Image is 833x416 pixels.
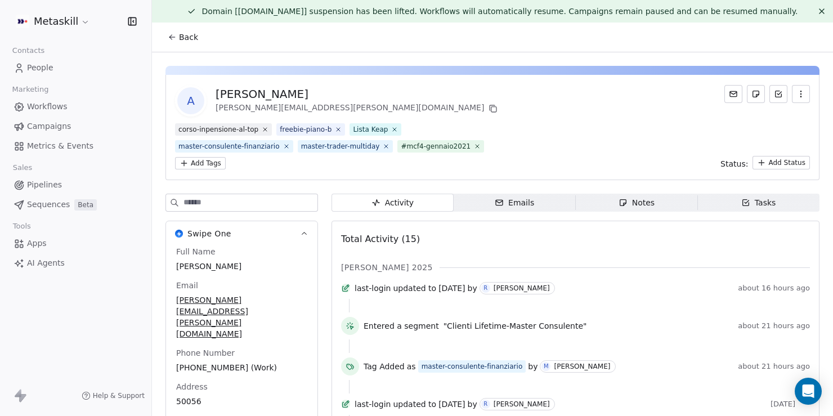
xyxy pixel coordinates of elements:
[483,400,487,409] div: R
[438,399,465,410] span: [DATE]
[9,117,142,136] a: Campaigns
[82,391,145,400] a: Help & Support
[355,283,391,294] span: last-login
[178,124,258,135] div: corso-inpensione-al-top
[166,221,317,246] button: Swipe OneSwipe One
[738,321,810,330] span: about 21 hours ago
[161,27,205,47] button: Back
[216,86,500,102] div: [PERSON_NAME]
[544,362,549,371] div: M
[8,159,37,176] span: Sales
[174,280,200,291] span: Email
[178,141,280,151] div: master-consulente-finanziario
[27,199,70,211] span: Sequences
[74,199,97,211] span: Beta
[494,284,550,292] div: [PERSON_NAME]
[176,261,307,272] span: [PERSON_NAME]
[27,120,71,132] span: Campaigns
[174,246,218,257] span: Full Name
[27,179,62,191] span: Pipelines
[27,140,93,152] span: Metrics & Events
[9,176,142,194] a: Pipelines
[27,238,47,249] span: Apps
[401,141,471,151] div: #mcf4-gennaio2021
[771,400,810,409] span: [DATE]
[341,262,433,273] span: [PERSON_NAME] 2025
[176,294,307,339] span: [PERSON_NAME][EMAIL_ADDRESS][PERSON_NAME][DOMAIN_NAME]
[468,399,477,410] span: by
[738,362,810,371] span: about 21 hours ago
[364,361,405,372] span: Tag Added
[444,320,587,332] span: "Clienti Lifetime-Master Consulente"
[8,218,35,235] span: Tools
[741,197,776,209] div: Tasks
[494,400,550,408] div: [PERSON_NAME]
[795,378,822,405] div: Open Intercom Messenger
[9,234,142,253] a: Apps
[9,97,142,116] a: Workflows
[341,234,420,244] span: Total Activity (15)
[16,15,29,28] img: AVATAR%20METASKILL%20-%20Colori%20Positivo.png
[27,101,68,113] span: Workflows
[280,124,332,135] div: freebie-piano-b
[422,361,523,372] div: master-consulente-finanziario
[393,283,436,294] span: updated to
[176,362,307,373] span: [PHONE_NUMBER] (Work)
[355,399,391,410] span: last-login
[9,137,142,155] a: Metrics & Events
[14,12,92,31] button: Metaskill
[438,283,465,294] span: [DATE]
[174,381,210,392] span: Address
[301,141,380,151] div: master-trader-multiday
[483,284,487,293] div: R
[175,230,183,238] img: Swipe One
[619,197,655,209] div: Notes
[187,228,231,239] span: Swipe One
[9,59,142,77] a: People
[364,320,439,332] span: Entered a segment
[720,158,748,169] span: Status:
[174,347,237,359] span: Phone Number
[27,62,53,74] span: People
[177,87,204,114] span: A
[7,81,53,98] span: Marketing
[93,391,145,400] span: Help & Support
[34,14,78,29] span: Metaskill
[201,7,798,16] span: Domain [[DOMAIN_NAME]] suspension has been lifted. Workflows will automatically resume. Campaigns...
[528,361,538,372] span: by
[407,361,416,372] span: as
[179,32,198,43] span: Back
[495,197,534,209] div: Emails
[468,283,477,294] span: by
[393,399,436,410] span: updated to
[9,254,142,272] a: AI Agents
[216,102,500,115] div: [PERSON_NAME][EMAIL_ADDRESS][PERSON_NAME][DOMAIN_NAME]
[353,124,388,135] div: Lista Keap
[9,195,142,214] a: SequencesBeta
[175,157,226,169] button: Add Tags
[554,363,610,370] div: [PERSON_NAME]
[738,284,810,293] span: about 16 hours ago
[7,42,50,59] span: Contacts
[176,396,307,407] span: 50056
[753,156,810,169] button: Add Status
[27,257,65,269] span: AI Agents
